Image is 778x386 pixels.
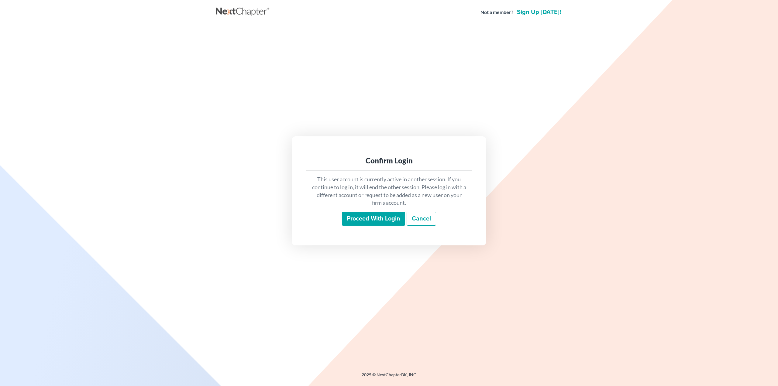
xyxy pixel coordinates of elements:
[516,9,562,15] a: Sign up [DATE]!
[480,9,513,16] strong: Not a member?
[216,372,562,383] div: 2025 © NextChapterBK, INC
[311,176,467,207] p: This user account is currently active in another session. If you continue to log in, it will end ...
[311,156,467,166] div: Confirm Login
[342,212,405,226] input: Proceed with login
[407,212,436,226] a: Cancel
